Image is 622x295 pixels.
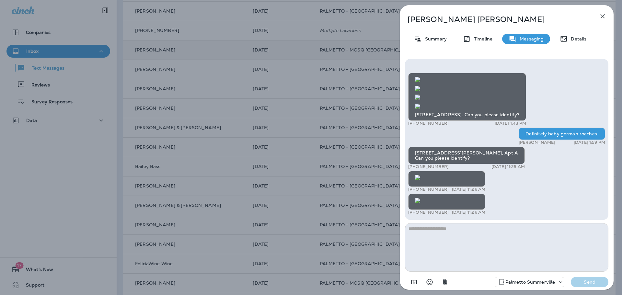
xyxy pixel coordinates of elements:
p: Timeline [471,36,492,41]
p: Details [568,36,586,41]
button: Select an emoji [423,276,436,289]
p: [PHONE_NUMBER] [408,187,449,192]
img: twilio-download [415,95,420,100]
p: [PHONE_NUMBER] [408,164,449,169]
p: [PHONE_NUMBER] [408,121,449,126]
p: [DATE] 1:48 PM [495,121,526,126]
img: twilio-download [415,198,420,203]
img: twilio-download [415,175,420,180]
p: [PERSON_NAME] [519,140,556,145]
p: [PHONE_NUMBER] [408,210,449,215]
p: [DATE] 1:59 PM [574,140,605,145]
button: Add in a premade template [408,276,420,289]
div: [STREET_ADDRESS]. Can you please identify? [408,73,526,121]
p: [DATE] 11:25 AM [491,164,525,169]
p: Messaging [516,36,544,41]
p: Summary [422,36,447,41]
p: [PERSON_NAME] [PERSON_NAME] [408,15,584,24]
div: +1 (843) 594-2691 [495,278,564,286]
p: [DATE] 11:26 AM [452,210,485,215]
img: twilio-download [415,77,420,82]
img: twilio-download [415,86,420,91]
p: Palmetto Summerville [505,279,555,285]
p: [DATE] 11:26 AM [452,187,485,192]
div: Definitely baby german roaches. [519,128,605,140]
div: [STREET_ADDRESS][PERSON_NAME], Apt A Can you please identify? [408,147,525,164]
img: twilio-download [415,104,420,109]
